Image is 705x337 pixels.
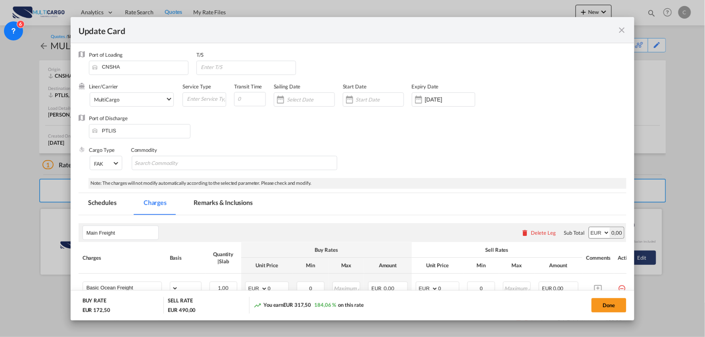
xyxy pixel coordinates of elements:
md-icon: icon-delete [521,229,529,237]
span: EUR [372,285,383,291]
label: T/S [196,52,204,58]
input: Select Date [287,96,334,103]
th: Max [499,258,535,273]
div: Sell Rates [416,246,578,253]
img: cargo.png [79,146,85,153]
div: FAK [94,161,104,167]
md-input-container: Basic Ocean Freight [83,282,161,294]
input: Minimum Amount [298,282,324,294]
th: Max [328,258,364,273]
md-icon: icon-trending-up [254,301,261,309]
label: Start Date [343,83,367,90]
input: Start Date [356,96,403,103]
select: per_shipment [170,282,178,295]
div: Note: The charges will not modify automatically according to the selected parameter. Please check... [88,178,627,189]
md-chips-wrap: Chips container with autocompletion. Enter the text area, type text to search, and then use the u... [132,156,337,170]
md-tab-item: Remarks & Inclusions [184,193,262,215]
md-select: Select Cargo type: FAK [90,156,122,170]
label: Commodity [131,147,157,153]
label: Sailing Date [274,83,301,90]
input: Minimum Amount [468,282,495,294]
md-pagination-wrapper: Use the left and right arrow keys to navigate between tabs [79,193,270,215]
button: Done [592,298,626,312]
input: Enter Service Type [186,93,226,105]
input: 0 [438,282,459,294]
input: 0 [234,92,266,106]
label: Port of Loading [89,52,123,58]
label: Liner/Carrier [89,83,118,90]
md-select: Select Liner: MultiCargo [90,92,174,107]
th: Amount [535,258,582,273]
div: SELL RATE [168,297,192,306]
input: 0 [268,282,288,294]
div: 0,00 [610,227,624,238]
span: 0,00 [553,285,564,291]
input: Search Commodity [134,157,207,170]
span: 0,00 [384,285,394,291]
input: Charge Name [86,282,161,294]
th: Min [463,258,499,273]
th: Min [293,258,328,273]
th: Unit Price [241,258,293,273]
label: Service Type [182,83,211,90]
input: Enter Port of Loading [93,61,188,73]
div: Charges [83,254,162,261]
label: Expiry Date [412,83,439,90]
input: Leg Name [86,227,158,239]
md-dialog: Update CardPort of ... [71,17,635,320]
input: Expiry Date [425,96,475,103]
span: EUR 317,50 [283,302,311,308]
th: Action [614,242,641,273]
input: Maximum Amount [504,282,530,294]
md-icon: icon-close fg-AAA8AD m-0 pointer [617,25,626,35]
span: 1,00 [218,285,229,291]
th: Comments [582,242,614,273]
div: Update Card [79,25,617,35]
input: Maximum Amount [333,282,360,294]
md-tab-item: Charges [134,193,176,215]
input: Enter Port of Discharge [93,124,190,136]
label: Port of Discharge [89,115,128,121]
div: You earn on this rate [254,301,364,310]
div: Quantity | Slab [209,251,237,265]
md-tab-item: Schedules [79,193,126,215]
div: Sub Total [564,229,585,236]
div: EUR 172,50 [83,306,110,314]
div: Basis [170,254,202,261]
label: Cargo Type [89,147,115,153]
span: 184,06 % [314,302,336,308]
div: Delete Leg [531,230,556,236]
th: Amount [364,258,412,273]
button: Delete Leg [521,230,556,236]
div: MultiCargo [94,96,119,103]
div: BUY RATE [83,297,106,306]
div: Buy Rates [245,246,408,253]
input: Enter T/S [200,61,296,73]
div: EUR 490,00 [168,306,196,314]
th: Unit Price [412,258,463,273]
span: EUR [542,285,552,291]
md-icon: icon-minus-circle-outline red-400-fg pt-7 [618,281,626,289]
label: Transit Time [234,83,262,90]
